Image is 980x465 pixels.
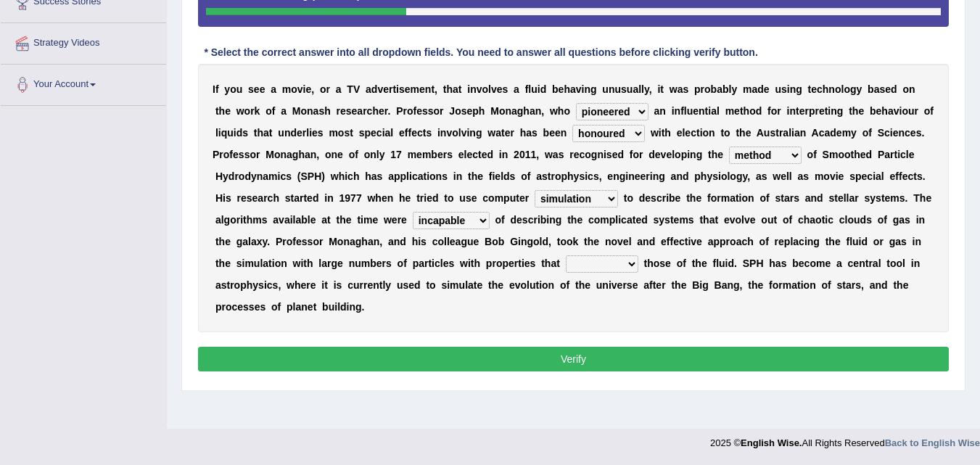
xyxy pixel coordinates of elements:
[359,127,365,139] b: s
[403,105,406,117] b: r
[657,83,660,95] b: i
[416,105,422,117] b: e
[651,127,659,139] b: w
[858,105,864,117] b: e
[831,105,837,117] b: n
[379,105,384,117] b: e
[458,127,461,139] b: l
[541,105,544,117] b: ,
[364,127,371,139] b: p
[250,105,254,117] b: r
[225,105,231,117] b: e
[555,127,561,139] b: e
[752,83,757,95] b: a
[392,83,396,95] b: t
[644,83,649,95] b: y
[340,105,346,117] b: e
[852,105,859,117] b: h
[693,105,699,117] b: e
[437,127,440,139] b: i
[709,127,715,139] b: n
[705,105,709,117] b: t
[704,83,711,95] b: o
[559,83,564,95] b: e
[734,105,740,117] b: e
[736,127,739,139] b: t
[218,127,221,139] b: i
[711,83,717,95] b: b
[254,83,260,95] b: e
[350,127,353,139] b: t
[703,127,709,139] b: o
[435,83,437,95] b: ,
[482,83,488,95] b: o
[764,127,770,139] b: u
[244,105,251,117] b: o
[495,127,501,139] b: a
[696,127,700,139] b: t
[491,83,497,95] b: v
[453,83,458,95] b: a
[227,127,234,139] b: u
[849,105,852,117] b: t
[213,83,215,95] b: I
[440,127,447,139] b: n
[426,127,432,139] b: s
[576,83,582,95] b: v
[731,83,737,95] b: y
[870,105,876,117] b: b
[756,105,762,117] b: d
[654,105,660,117] b: a
[909,83,915,95] b: n
[825,105,828,117] b: t
[318,127,324,139] b: s
[627,83,633,95] b: u
[510,127,514,139] b: r
[746,127,752,139] b: e
[255,105,260,117] b: k
[469,127,476,139] b: n
[476,127,482,139] b: g
[419,83,425,95] b: e
[767,105,771,117] b: f
[590,83,597,95] b: g
[677,127,683,139] b: e
[811,83,817,95] b: e
[930,105,934,117] b: f
[501,127,505,139] b: t
[841,83,844,95] b: l
[649,83,652,95] b: ,
[641,83,644,95] b: l
[540,83,547,95] b: d
[452,127,458,139] b: o
[514,83,519,95] b: a
[885,437,980,448] strong: Back to English Wise
[487,127,495,139] b: w
[757,127,764,139] b: A
[357,105,363,117] b: a
[672,105,675,117] b: i
[531,83,538,95] b: u
[708,105,711,117] b: i
[902,105,908,117] b: o
[306,83,312,95] b: e
[329,127,337,139] b: m
[888,105,894,117] b: a
[263,127,269,139] b: a
[382,127,385,139] b: i
[659,127,662,139] b: i
[1,65,166,101] a: Your Account
[804,105,808,117] b: r
[584,83,590,95] b: n
[828,105,831,117] b: i
[796,105,799,117] b: t
[743,83,752,95] b: m
[809,105,815,117] b: p
[694,83,701,95] b: p
[224,83,230,95] b: y
[678,83,683,95] b: a
[857,83,862,95] b: y
[449,105,455,117] b: J
[215,127,218,139] b: l
[819,105,825,117] b: e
